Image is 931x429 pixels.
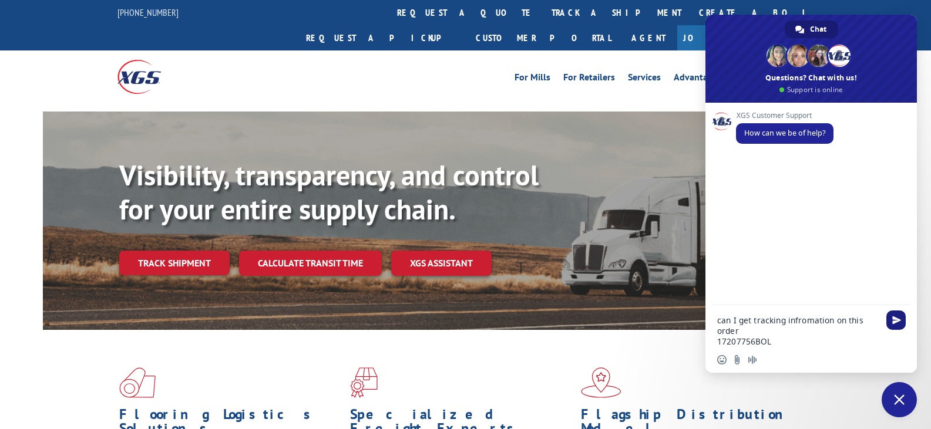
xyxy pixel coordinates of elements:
div: Close chat [882,382,917,417]
b: Visibility, transparency, and control for your entire supply chain. [119,157,539,227]
a: For Retailers [563,73,615,86]
span: XGS Customer Support [736,112,833,120]
a: Agent [620,25,677,50]
div: Chat [785,21,838,38]
a: Track shipment [119,251,230,275]
a: Customer Portal [467,25,620,50]
a: [PHONE_NUMBER] [117,6,179,18]
a: Services [628,73,661,86]
a: XGS ASSISTANT [391,251,492,276]
textarea: Compose your message... [717,315,879,347]
span: Send a file [732,355,742,364]
a: Advantages [674,73,722,86]
a: Join Our Team [677,25,814,50]
img: xgs-icon-total-supply-chain-intelligence-red [119,367,156,398]
span: Send [886,310,906,330]
span: Audio message [748,355,757,364]
a: Calculate transit time [239,251,382,276]
span: How can we be of help? [744,128,825,138]
img: xgs-icon-focused-on-flooring-red [350,367,378,398]
span: Chat [810,21,826,38]
a: For Mills [515,73,550,86]
a: Request a pickup [297,25,467,50]
span: Insert an emoji [717,355,727,364]
img: xgs-icon-flagship-distribution-model-red [581,367,621,398]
